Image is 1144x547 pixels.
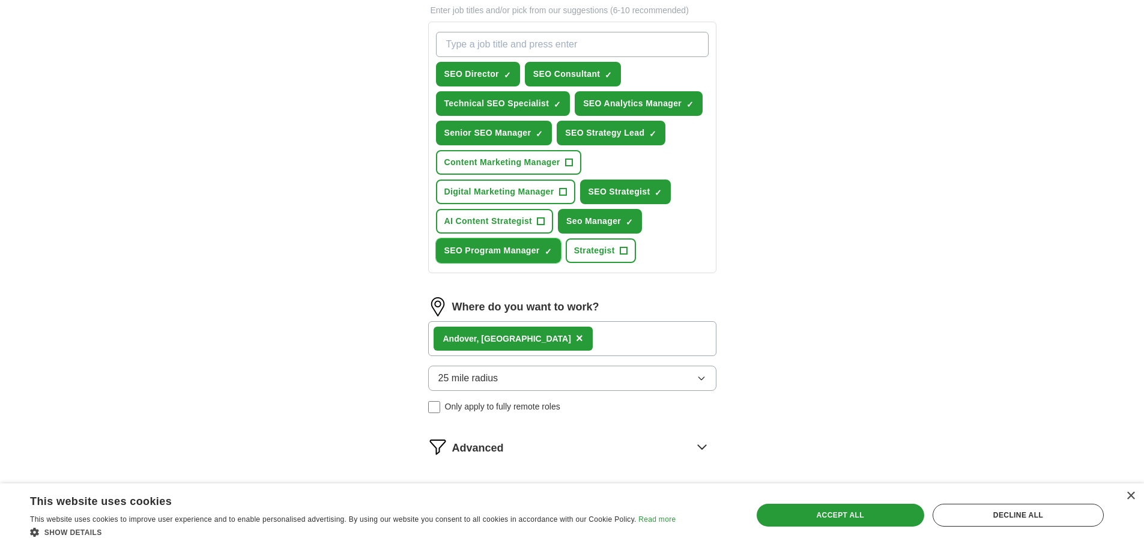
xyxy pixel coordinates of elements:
button: AI Content Strategist [436,209,554,234]
span: SEO Strategist [589,186,650,198]
div: Close [1126,492,1135,501]
span: ✓ [626,217,633,227]
button: 25 mile radius [428,366,716,391]
p: Enter job titles and/or pick from our suggestions (6-10 recommended) [428,4,716,17]
span: ✓ [554,100,561,109]
span: Only apply to fully remote roles [445,400,560,413]
span: ✓ [649,129,656,139]
div: Accept all [757,504,924,527]
button: Senior SEO Manager✓ [436,121,552,145]
button: SEO Program Manager✓ [436,238,561,263]
img: filter [428,437,447,456]
button: Strategist [566,238,636,263]
input: Type a job title and press enter [436,32,709,57]
span: SEO Program Manager [444,244,540,257]
span: Content Marketing Manager [444,156,560,169]
button: SEO Strategy Lead✓ [557,121,665,145]
span: SEO Director [444,68,499,80]
div: Decline all [933,504,1104,527]
button: Technical SEO Specialist✓ [436,91,570,116]
div: This website uses cookies [30,491,646,509]
button: × [576,330,583,348]
span: Strategist [574,244,615,257]
button: Seo Manager✓ [558,209,642,234]
span: ✓ [686,100,694,109]
span: ✓ [536,129,543,139]
span: Show details [44,528,102,537]
button: Content Marketing Manager [436,150,581,175]
button: SEO Analytics Manager✓ [575,91,703,116]
button: SEO Director✓ [436,62,520,86]
span: SEO Consultant [533,68,600,80]
span: 25 mile radius [438,371,498,385]
label: Where do you want to work? [452,299,599,315]
span: Advanced [452,440,504,456]
div: Show details [30,526,676,538]
span: Senior SEO Manager [444,127,531,139]
span: Digital Marketing Manager [444,186,554,198]
img: location.png [428,297,447,316]
span: ✓ [655,188,662,198]
button: Digital Marketing Manager [436,180,575,204]
a: Read more, opens a new window [638,515,676,524]
span: This website uses cookies to improve user experience and to enable personalised advertising. By u... [30,515,637,524]
span: Technical SEO Specialist [444,97,549,110]
span: SEO Strategy Lead [565,127,644,139]
input: Only apply to fully remote roles [428,401,440,413]
span: × [576,331,583,345]
div: Andover, [GEOGRAPHIC_DATA] [443,333,571,345]
button: SEO Strategist✓ [580,180,671,204]
span: ✓ [504,70,511,80]
span: SEO Analytics Manager [583,97,682,110]
span: ✓ [605,70,612,80]
button: SEO Consultant✓ [525,62,621,86]
span: AI Content Strategist [444,215,533,228]
span: Seo Manager [566,215,621,228]
span: ✓ [545,247,552,256]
